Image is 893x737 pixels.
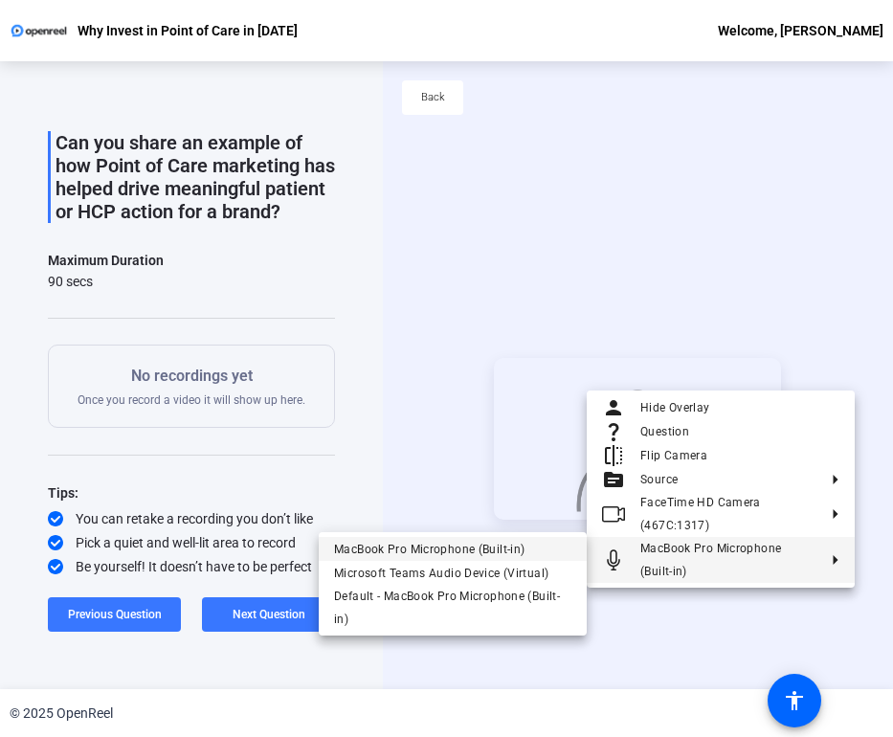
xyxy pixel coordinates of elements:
[334,566,548,579] span: Microsoft Teams Audio Device (Virtual)
[640,496,761,532] span: FaceTime HD Camera (467C:1317)
[640,472,678,485] span: Source
[602,419,625,442] mat-icon: question_mark
[602,395,625,418] mat-icon: person
[640,400,710,413] span: Hide Overlay
[640,542,781,578] span: MacBook Pro Microphone (Built-in)
[640,424,689,437] span: Question
[334,590,560,626] span: Default - MacBook Pro Microphone (Built-in)
[334,542,525,555] span: MacBook Pro Microphone (Built-in)
[602,467,625,490] mat-icon: source
[640,448,707,461] span: Flip Camera
[602,443,625,466] mat-icon: flip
